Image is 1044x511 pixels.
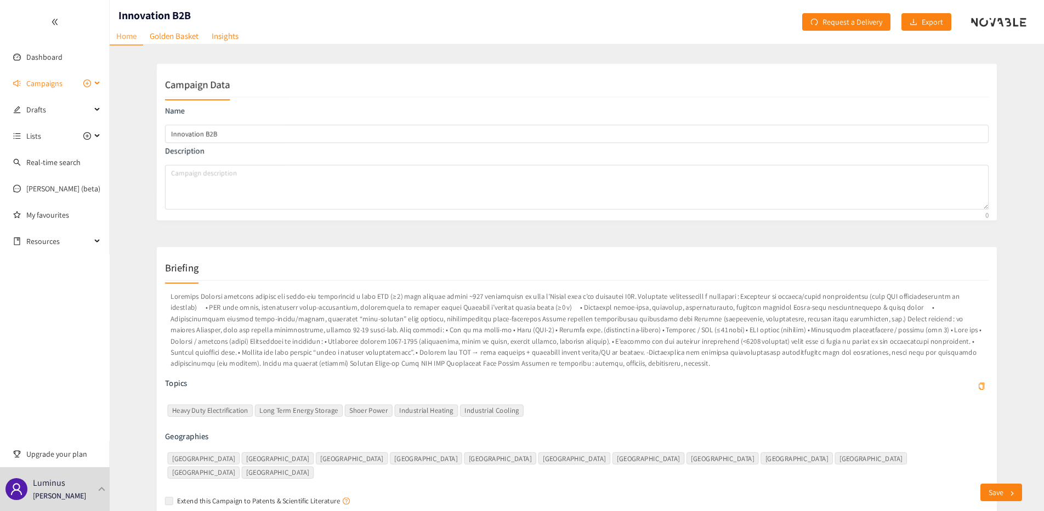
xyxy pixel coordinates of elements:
span: Heavy Duty Electrification [135,406,227,419]
span: Belarus [135,458,213,471]
span: Industrial Cooling [451,406,519,419]
a: My favourites [26,204,101,226]
input: campaign name [132,123,1022,143]
span: [GEOGRAPHIC_DATA] [460,458,528,470]
span: Switzerland [215,458,293,471]
a: Golden Basket [143,27,205,44]
h2: Campaign Data [132,72,202,88]
span: [GEOGRAPHIC_DATA] [780,458,848,470]
span: sound [13,80,21,87]
p: Loremips Dolorsi ametcons adipisc eli seddo‑eiu temporincid u labo ETD (≥ 2) magn aliquae admini ... [132,281,1022,370]
span: Drafts [26,99,91,121]
span: Industrial Heating [380,406,449,419]
p: Geographies [132,435,1022,447]
iframe: Chat Widget [865,393,1044,511]
span: double-left [51,18,59,26]
span: [GEOGRAPHIC_DATA] [140,458,208,470]
p: Name [132,103,1022,115]
span: user [10,482,23,496]
span: Belgium [775,458,853,471]
span: Shoer Power [326,406,378,419]
span: Request a Delivery [822,16,882,28]
span: Shoer Power [331,407,373,419]
h1: Innovation B2B [118,8,191,23]
button: downloadExport [901,13,951,31]
h2: Briefing [132,251,168,266]
span: Long Term Energy Storage [229,406,324,419]
span: Italy [295,458,373,471]
span: Export [922,16,943,28]
span: plus-circle [83,132,91,140]
span: Upgrade your plan [26,443,101,465]
p: Description [132,146,1022,158]
span: plus-circle [83,80,91,87]
span: Industrial Heating [385,407,444,419]
span: [GEOGRAPHIC_DATA] [220,458,288,470]
button: redoRequest a Delivery [802,13,890,31]
input: Heavy Duty ElectrificationLong Term Energy StorageShoer PowerIndustrial HeatingIndustrial Cooling... [521,406,524,419]
span: Netherlands [615,458,693,471]
a: Dashboard [26,52,63,62]
span: [GEOGRAPHIC_DATA] [700,458,768,470]
span: copy [1010,383,1018,391]
span: Long Term Energy Storage [234,407,319,419]
span: download [910,18,917,27]
span: Germany [135,473,213,486]
a: [PERSON_NAME] (beta) [26,184,100,194]
span: trophy [13,450,21,458]
span: Luxembourg [695,458,773,471]
p: Topics [132,378,156,390]
span: United Kingdom [855,458,933,471]
span: book [13,237,21,245]
span: [GEOGRAPHIC_DATA] [540,458,608,470]
textarea: campaign description [132,167,1022,215]
span: [GEOGRAPHIC_DATA] [300,458,368,470]
span: Austria [215,473,293,486]
a: Real-time search [26,157,81,167]
span: France [535,458,613,471]
span: Resources [26,230,91,252]
span: unordered-list [13,132,21,140]
span: redo [810,18,818,27]
span: [GEOGRAPHIC_DATA] [860,458,928,470]
span: [GEOGRAPHIC_DATA] [620,458,688,470]
div: Chatwidget [865,393,1044,511]
button: Heavy Duty ElectrificationLong Term Energy StorageShoer PowerIndustrial HeatingIndustrial Cooling [1006,377,1022,394]
span: edit [13,106,21,113]
span: Lists [26,125,41,147]
a: Home [110,27,143,46]
span: Spain [375,458,453,471]
span: [GEOGRAPHIC_DATA] [380,458,448,470]
p: [PERSON_NAME] [33,490,86,502]
p: Luminus [33,476,65,490]
span: Heavy Duty Electrification [140,407,222,419]
span: Campaigns [26,72,63,94]
a: Insights [205,27,245,44]
span: Industrial Cooling [456,407,514,419]
span: Denmark [455,458,533,471]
